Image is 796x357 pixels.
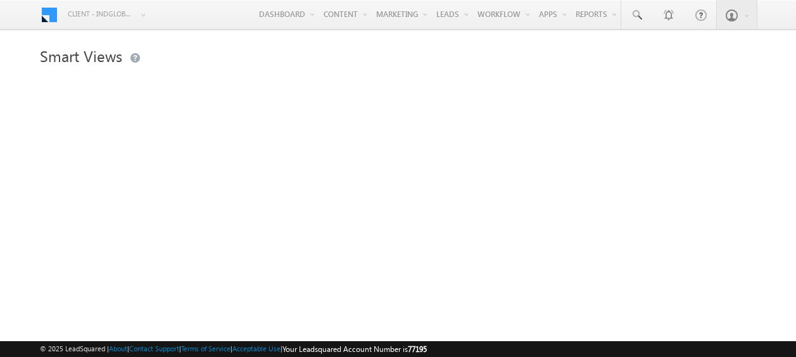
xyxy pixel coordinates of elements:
[109,344,127,353] a: About
[68,8,134,20] span: Client - indglobal2 (77195)
[181,344,231,353] a: Terms of Service
[282,344,427,354] span: Your Leadsquared Account Number is
[129,344,179,353] a: Contact Support
[408,344,427,354] span: 77195
[232,344,281,353] a: Acceptable Use
[40,46,122,66] span: Smart Views
[40,343,427,355] span: © 2025 LeadSquared | | | | |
